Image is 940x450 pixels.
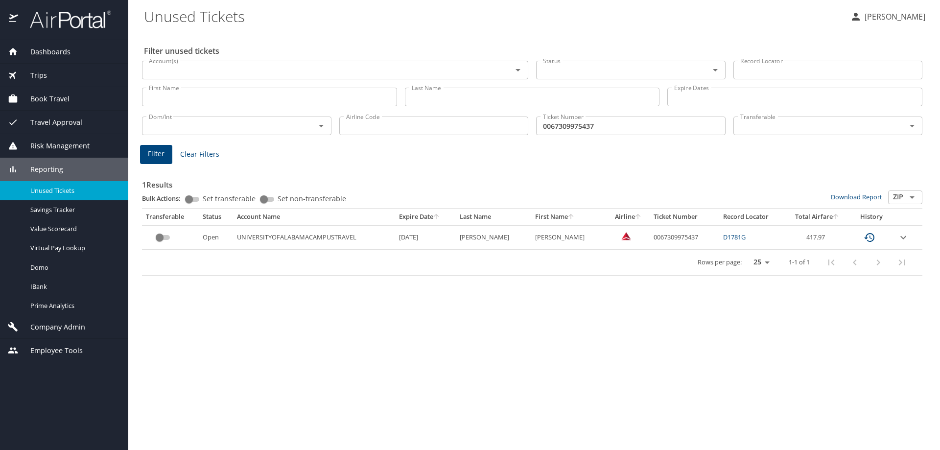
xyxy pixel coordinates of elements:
span: Value Scorecard [30,224,117,234]
p: Rows per page: [698,259,742,265]
span: Travel Approval [18,117,82,128]
button: Open [905,119,919,133]
p: Bulk Actions: [142,194,188,203]
span: Book Travel [18,94,70,104]
button: expand row [897,232,909,243]
h2: Filter unused tickets [144,43,924,59]
a: Download Report [831,192,882,201]
span: Dashboards [18,47,70,57]
button: sort [635,214,642,220]
th: Total Airfare [785,209,850,225]
p: 1-1 of 1 [789,259,810,265]
th: History [850,209,893,225]
button: sort [568,214,575,220]
h3: 1 Results [142,173,922,190]
button: sort [833,214,840,220]
th: First Name [531,209,607,225]
td: [PERSON_NAME] [531,225,607,249]
img: airportal-logo.png [19,10,111,29]
span: Company Admin [18,322,85,332]
span: Risk Management [18,141,90,151]
span: Employee Tools [18,345,83,356]
th: Expire Date [395,209,455,225]
table: custom pagination table [142,209,922,276]
button: Open [708,63,722,77]
td: [PERSON_NAME] [456,225,531,249]
span: Unused Tickets [30,186,117,195]
th: Ticket Number [650,209,719,225]
th: Last Name [456,209,531,225]
span: Clear Filters [180,148,219,161]
span: Domo [30,263,117,272]
select: rows per page [746,255,773,270]
button: Open [314,119,328,133]
span: Trips [18,70,47,81]
a: D1781G [723,233,746,241]
span: Savings Tracker [30,205,117,214]
th: Airline [607,209,650,225]
td: 417.97 [785,225,850,249]
span: Reporting [18,164,63,175]
td: Open [199,225,233,249]
span: IBank [30,282,117,291]
td: UNIVERSITYOFALABAMACAMPUSTRAVEL [233,225,395,249]
td: 0067309975437 [650,225,719,249]
th: Record Locator [719,209,785,225]
span: Prime Analytics [30,301,117,310]
button: Open [511,63,525,77]
th: Status [199,209,233,225]
p: [PERSON_NAME] [862,11,925,23]
button: Open [905,190,919,204]
th: Account Name [233,209,395,225]
span: Set non-transferable [278,195,346,202]
button: Filter [140,145,172,164]
h1: Unused Tickets [144,1,842,31]
span: Filter [148,148,164,160]
span: Virtual Pay Lookup [30,243,117,253]
div: Transferable [146,213,195,221]
img: icon-airportal.png [9,10,19,29]
button: Clear Filters [176,145,223,164]
button: sort [433,214,440,220]
span: Set transferable [203,195,256,202]
img: Delta Airlines [621,231,631,241]
td: [DATE] [395,225,455,249]
button: [PERSON_NAME] [846,8,929,25]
